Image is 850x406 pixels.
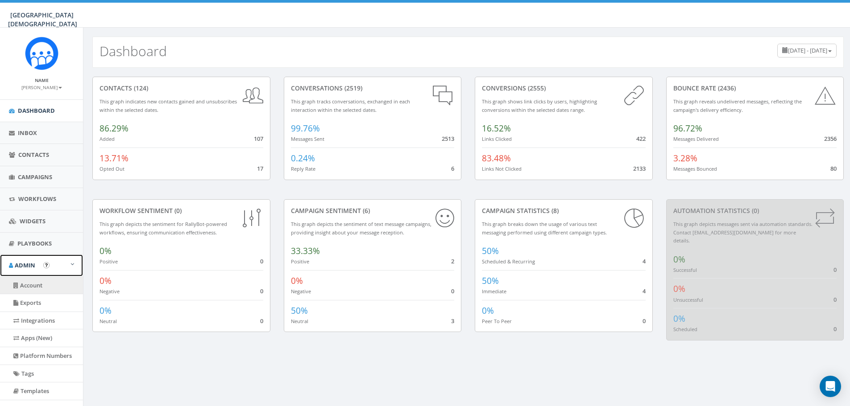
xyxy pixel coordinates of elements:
[673,313,685,324] span: 0%
[750,206,759,215] span: (0)
[482,206,646,215] div: Campaign Statistics
[643,317,646,325] span: 0
[20,217,46,225] span: Widgets
[8,11,77,28] span: [GEOGRAPHIC_DATA][DEMOGRAPHIC_DATA]
[482,221,607,236] small: This graph breaks down the usage of various text messaging performed using different campaign types.
[291,152,315,164] span: 0.24%
[343,84,362,92] span: (2519)
[291,84,455,93] div: conversations
[482,275,499,287] span: 50%
[291,288,311,295] small: Negative
[257,164,263,172] span: 17
[833,325,837,333] span: 0
[482,318,512,324] small: Peer To Peer
[673,221,813,244] small: This graph depicts messages sent via automation standards. Contact [EMAIL_ADDRESS][DOMAIN_NAME] f...
[43,262,50,268] button: Open In-App Guide
[482,245,499,257] span: 50%
[526,84,546,92] span: (2555)
[291,305,308,316] span: 50%
[100,258,118,265] small: Positive
[482,98,597,113] small: This graph shows link clicks by users, highlighting conversions within the selected dates range.
[633,164,646,172] span: 2133
[673,123,702,134] span: 96.72%
[100,288,120,295] small: Negative
[291,275,303,287] span: 0%
[291,165,315,172] small: Reply Rate
[291,206,455,215] div: Campaign Sentiment
[673,326,697,332] small: Scheduled
[482,135,512,142] small: Links Clicked
[442,135,454,143] span: 2513
[100,221,227,236] small: This graph depicts the sentiment for RallyBot-powered workflows, ensuring communication effective...
[820,376,841,397] div: Open Intercom Messenger
[833,295,837,303] span: 0
[482,305,494,316] span: 0%
[291,123,320,134] span: 99.76%
[673,165,717,172] small: Messages Bounced
[673,206,837,215] div: Automation Statistics
[100,245,112,257] span: 0%
[100,84,263,93] div: contacts
[21,83,62,91] a: [PERSON_NAME]
[550,206,559,215] span: (8)
[100,98,237,113] small: This graph indicates new contacts gained and unsubscribes within the selected dates.
[673,283,685,295] span: 0%
[18,129,37,137] span: Inbox
[482,258,535,265] small: Scheduled & Recurring
[291,258,309,265] small: Positive
[173,206,182,215] span: (0)
[100,44,167,58] h2: Dashboard
[100,275,112,287] span: 0%
[643,257,646,265] span: 4
[673,84,837,93] div: Bounce Rate
[788,46,827,54] span: [DATE] - [DATE]
[15,261,35,269] span: Admin
[451,317,454,325] span: 3
[830,164,837,172] span: 80
[716,84,736,92] span: (2436)
[18,107,55,115] span: Dashboard
[18,195,56,203] span: Workflows
[291,98,410,113] small: This graph tracks conversations, exchanged in each interaction within the selected dates.
[673,296,703,303] small: Unsuccessful
[482,84,646,93] div: conversions
[673,135,719,142] small: Messages Delivered
[100,165,124,172] small: Opted Out
[17,239,52,247] span: Playbooks
[100,123,129,134] span: 86.29%
[451,287,454,295] span: 0
[673,254,685,265] span: 0%
[833,266,837,274] span: 0
[100,152,129,164] span: 13.71%
[254,135,263,143] span: 107
[132,84,148,92] span: (124)
[18,151,49,159] span: Contacts
[260,257,263,265] span: 0
[100,135,115,142] small: Added
[636,135,646,143] span: 422
[482,288,506,295] small: Immediate
[643,287,646,295] span: 4
[35,77,49,83] small: Name
[291,221,431,236] small: This graph depicts the sentiment of text message campaigns, providing insight about your message ...
[824,135,837,143] span: 2356
[291,318,308,324] small: Neutral
[673,98,802,113] small: This graph reveals undelivered messages, reflecting the campaign's delivery efficiency.
[361,206,370,215] span: (6)
[482,152,511,164] span: 83.48%
[482,165,522,172] small: Links Not Clicked
[260,317,263,325] span: 0
[673,267,697,273] small: Successful
[100,305,112,316] span: 0%
[21,84,62,90] small: [PERSON_NAME]
[482,123,511,134] span: 16.52%
[673,152,697,164] span: 3.28%
[451,257,454,265] span: 2
[451,164,454,172] span: 6
[291,245,320,257] span: 33.33%
[100,318,117,324] small: Neutral
[291,135,324,142] small: Messages Sent
[18,173,52,181] span: Campaigns
[25,37,58,70] img: Rally_Corp_Icon_1.png
[100,206,263,215] div: Workflow Sentiment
